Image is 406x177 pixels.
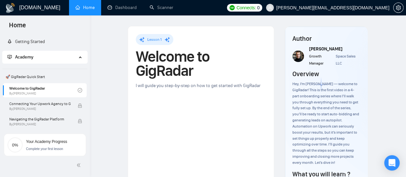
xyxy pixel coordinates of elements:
span: 🚀 GigRadar Quick Start [3,70,87,83]
span: 0 [257,4,260,11]
span: Lesson 1 [147,37,162,42]
div: Open Intercom Messenger [384,155,400,171]
span: Your Academy Progress [26,139,67,144]
h1: Welcome to GigRadar [136,49,266,78]
span: Academy [7,54,33,60]
a: dashboardDashboard [108,5,137,10]
span: Home [4,21,31,34]
span: lock [78,103,82,108]
span: check-circle [78,88,82,93]
a: homeHome [75,5,95,10]
h4: Author [292,34,360,43]
span: double-left [76,162,83,168]
a: searchScanner [150,5,173,10]
span: Complete your first lesson [26,147,63,151]
span: By [PERSON_NAME] [9,107,71,111]
span: user [268,5,272,10]
div: Hey, I’m [PERSON_NAME] — welcome to GigRadar! This is the first video in a 4-part onboarding seri... [292,81,360,166]
span: Academy [15,54,33,60]
button: setting [393,3,403,13]
span: Connects: [237,4,256,11]
img: upwork-logo.png [229,5,235,10]
img: vlad-t.jpg [292,50,304,62]
span: setting [393,5,403,10]
span: fund-projection-screen [7,55,12,59]
span: lock [78,119,82,123]
span: 0% [7,143,23,147]
span: Space Sales LLC [336,54,356,66]
a: rocketGetting Started [7,39,45,44]
span: Growth Manager [309,54,324,66]
li: Getting Started [2,35,87,48]
a: setting [393,5,403,10]
span: Navigating the GigRadar Platform [9,116,71,122]
a: Welcome to GigRadarBy[PERSON_NAME] [9,83,78,97]
span: I will guide you step-by-step on how to get started with GigRadar [136,83,261,88]
span: By [PERSON_NAME] [9,122,71,126]
span: [PERSON_NAME] [309,46,342,52]
h4: Overview [292,69,319,78]
img: logo [5,3,15,13]
span: Connecting Your Upwork Agency to GigRadar [9,101,71,107]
